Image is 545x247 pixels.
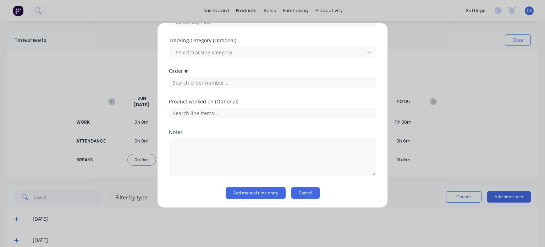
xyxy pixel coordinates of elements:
input: Search order number... [169,77,376,88]
div: Order # [169,69,376,74]
button: Cancel [291,187,320,199]
div: Product worked on (Optional) [169,99,376,104]
div: Notes [169,130,376,135]
input: Search line items... [169,108,376,118]
div: Tracking Category (Optional) [169,38,376,43]
button: Add manual time entry [226,187,286,199]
